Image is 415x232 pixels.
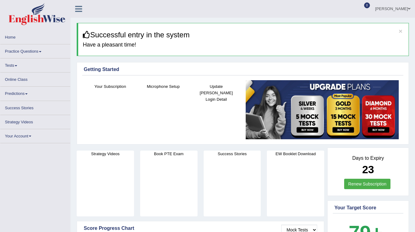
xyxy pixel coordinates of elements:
a: Home [0,30,70,42]
img: small5.jpg [246,80,399,139]
a: Your Account [0,129,70,141]
div: Your Target Score [334,204,402,211]
a: Strategy Videos [0,115,70,127]
div: Score Progress Chart [84,225,317,232]
a: Practice Questions [0,44,70,56]
h3: Successful entry in the system [83,31,404,39]
a: Predictions [0,87,70,99]
button: × [399,28,402,34]
h4: Have a pleasant time! [83,42,404,48]
h4: Days to Expiry [334,155,402,161]
h4: Update [PERSON_NAME] Login Detail [193,83,240,103]
span: 0 [364,2,370,8]
b: 23 [362,163,374,175]
div: Getting Started [84,66,402,73]
h4: EW Booklet Download [267,151,324,157]
a: Success Stories [0,101,70,113]
a: Online Class [0,73,70,84]
h4: Microphone Setup [140,83,187,90]
a: Renew Subscription [344,179,390,189]
h4: Your Subscription [87,83,134,90]
h4: Book PTE Exam [140,151,198,157]
h4: Strategy Videos [77,151,134,157]
h4: Success Stories [204,151,261,157]
a: Tests [0,58,70,70]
